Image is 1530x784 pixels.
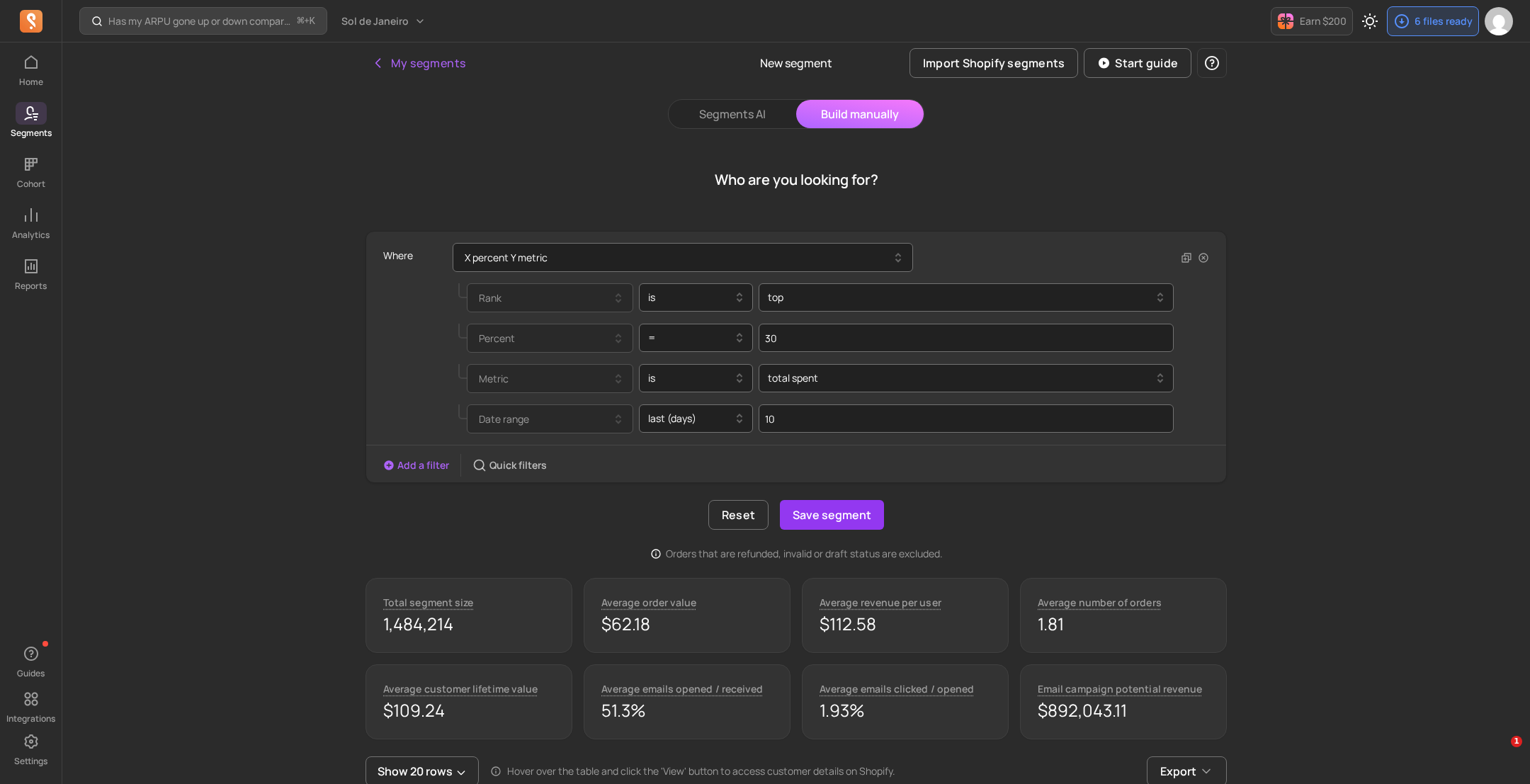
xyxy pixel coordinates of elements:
[467,324,633,353] button: Percent
[383,596,473,610] p: Total segment size
[341,14,409,28] span: Sol de Janeiro
[1038,699,1209,722] p: $892,043.11
[760,55,832,72] p: New segment
[1038,596,1162,610] p: Average number of orders
[1271,7,1353,35] button: Earn $200
[19,76,43,88] p: Home
[1038,682,1202,696] p: Email campaign potential revenue
[759,324,1174,352] input: Value for filter clause
[820,596,941,610] p: Average revenue per user
[1160,763,1196,780] span: Export
[17,668,45,679] p: Guides
[820,699,991,722] p: 1.93%
[365,49,471,77] button: My segments
[17,178,45,190] p: Cohort
[12,229,50,241] p: Analytics
[1084,48,1191,78] button: Start guide
[14,756,47,767] p: Settings
[759,404,1174,433] input: Value for filter clause
[489,458,547,472] p: Quick filters
[796,100,924,128] button: Build manually
[297,13,315,28] span: +
[383,243,413,268] p: Where
[1038,613,1209,635] p: 1.81
[383,682,538,696] p: Average customer lifetime value
[820,613,991,635] p: $112.58
[15,280,47,292] p: Reports
[310,16,315,27] kbd: K
[472,458,547,472] button: Quick filters
[820,682,974,696] p: Average emails clicked / opened
[708,500,769,530] button: Reset
[909,48,1079,78] button: Import Shopify segments
[1485,7,1513,35] img: avatar
[601,596,696,610] p: Average order value
[467,404,633,433] button: Date range
[715,170,878,190] h1: Who are you looking for?
[669,100,796,128] button: Segments AI
[333,8,434,34] button: Sol de Janeiro
[507,764,895,778] p: Hover over the table and click the 'View' button to access customer details on Shopify.
[453,243,913,272] button: X percent Y metric
[1356,7,1384,35] button: Toggle dark mode
[6,713,55,725] p: Integrations
[1415,14,1473,28] p: 6 files ready
[383,613,555,635] p: 1,484,214
[11,127,52,139] p: Segments
[601,613,773,635] p: $62.18
[79,7,327,35] button: Has my ARPU gone up or down compared to last month or last year?⌘+K
[297,13,305,30] kbd: ⌘
[780,500,884,530] button: Save segment
[1511,736,1522,747] span: 1
[16,640,47,682] button: Guides
[1115,55,1178,72] p: Start guide
[1482,736,1516,770] iframe: Intercom live chat
[108,14,292,28] p: Has my ARPU gone up or down compared to last month or last year?
[666,547,943,561] p: Orders that are refunded, invalid or draft status are excluded.
[1300,14,1347,28] p: Earn $200
[383,458,449,472] button: Add a filter
[1387,6,1479,36] button: 6 files ready
[467,283,633,312] button: Rank
[601,682,763,696] p: Average emails opened / received
[467,364,633,393] button: Metric
[383,699,555,722] p: $109.24
[601,699,773,722] p: 51.3%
